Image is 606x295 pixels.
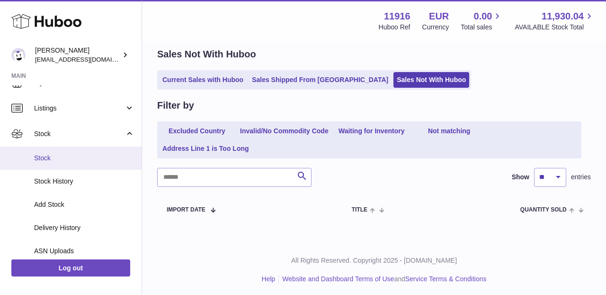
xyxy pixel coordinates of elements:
a: 0.00 Total sales [461,10,503,32]
span: Import date [167,207,205,213]
a: Excluded Country [159,123,235,139]
a: Invalid/No Commodity Code [237,123,332,139]
a: Current Sales with Huboo [159,72,247,88]
strong: EUR [429,10,449,23]
span: Delivery History [34,223,134,232]
a: Waiting for Inventory [334,123,410,139]
a: Service Terms & Conditions [405,275,487,283]
div: [PERSON_NAME] [35,46,120,64]
div: Currency [422,23,449,32]
span: ASN Uploads [34,247,134,256]
span: Title [352,207,367,213]
li: and [279,275,486,284]
a: Log out [11,259,130,277]
img: info@bananaleafsupplements.com [11,48,26,62]
p: All Rights Reserved. Copyright 2025 - [DOMAIN_NAME] [150,256,598,265]
span: [EMAIL_ADDRESS][DOMAIN_NAME] [35,55,139,63]
span: 11,930.04 [542,10,584,23]
div: Huboo Ref [379,23,410,32]
span: 0.00 [474,10,492,23]
label: Show [512,173,529,182]
h2: Filter by [157,99,194,112]
span: Total sales [461,23,503,32]
a: Sales Shipped From [GEOGRAPHIC_DATA] [249,72,392,88]
a: Website and Dashboard Terms of Use [282,275,394,283]
span: AVAILABLE Stock Total [515,23,595,32]
span: Stock History [34,177,134,186]
span: Add Stock [34,200,134,209]
a: Help [262,275,276,283]
a: Address Line 1 is Too Long [159,141,252,157]
strong: 11916 [384,10,410,23]
span: Listings [34,104,125,113]
span: entries [571,173,591,182]
h2: Sales Not With Huboo [157,48,256,61]
span: Stock [34,154,134,163]
a: 11,930.04 AVAILABLE Stock Total [515,10,595,32]
span: Stock [34,129,125,138]
a: Not matching [411,123,487,139]
span: Quantity Sold [520,207,567,213]
a: Sales Not With Huboo [393,72,469,88]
